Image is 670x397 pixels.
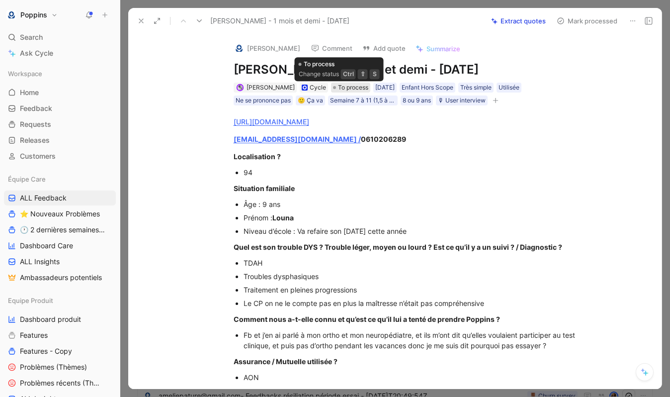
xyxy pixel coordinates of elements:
[236,96,291,105] div: Ne se prononce pas
[4,172,116,285] div: Équipe CareALL Feedback⭐ Nouveaux Problèmes🕐 2 dernières semaines - OccurencesDashboard CareALL I...
[234,135,361,143] a: [EMAIL_ADDRESS][DOMAIN_NAME] /
[20,273,102,283] span: Ambassadeurs potentiels
[411,42,465,56] button: Summarize
[237,85,243,90] img: avatar
[8,174,46,184] span: Équipe Care
[4,46,116,61] a: Ask Cycle
[244,298,578,308] div: Le CP on ne le compte pas en plus la maîtresse n’était pas compréhensive
[4,133,116,148] a: Releases
[272,213,294,222] span: Louna
[330,96,396,105] div: Semaine 7 à 11 (1,5 à 3 mois)
[487,14,550,28] button: Extract quotes
[20,88,39,98] span: Home
[4,66,116,81] div: Workspace
[361,135,406,143] span: 0610206289
[20,47,53,59] span: Ask Cycle
[4,85,116,100] a: Home
[20,330,48,340] span: Features
[402,83,453,93] div: Enfant Hors Scope
[460,83,492,93] div: Très simple
[234,62,578,78] h1: [PERSON_NAME] - 1 mois et demi - [DATE]
[4,312,116,327] a: Dashboard produit
[375,83,395,93] div: [DATE]
[8,296,53,305] span: Equipe Produit
[247,84,295,91] span: [PERSON_NAME]
[4,191,116,205] a: ALL Feedback
[4,30,116,45] div: Search
[20,362,87,372] span: Problèmes (Thèmes)
[499,83,519,93] div: Utilisée
[234,357,337,366] strong: Assurance / Mutuelle utilisée ?
[230,41,305,56] button: logo[PERSON_NAME]
[338,83,368,93] span: To process
[4,206,116,221] a: ⭐ Nouveaux Problèmes
[234,315,500,323] strong: Comment nous a-t-elle connu et qu’est ce qu’il lui a tenté de prendre Poppins ?
[210,15,349,27] span: [PERSON_NAME] - 1 mois et demi - [DATE]
[4,293,116,308] div: Equipe Produit
[234,152,281,161] strong: Localisation ?
[234,43,244,53] img: logo
[244,212,578,223] div: Prénom :
[8,69,42,79] span: Workspace
[20,257,60,267] span: ALL Insights
[4,238,116,253] a: Dashboard Care
[20,103,52,113] span: Feedback
[20,31,43,43] span: Search
[20,225,105,235] span: 🕐 2 dernières semaines - Occurences
[244,285,578,295] div: Traitement en pleines progressions
[20,135,50,145] span: Releases
[244,226,578,236] div: Niveau d’école : Va refaire son [DATE] cette année
[426,44,460,53] span: Summarize
[20,193,67,203] span: ALL Feedback
[20,209,100,219] span: ⭐ Nouveaux Problèmes
[307,41,357,55] button: Comment
[331,83,370,93] div: To process
[298,96,323,105] div: 🙂 Ça va
[20,151,56,161] span: Customers
[20,378,103,388] span: Problèmes récents (Thèmes)
[4,172,116,187] div: Équipe Care
[4,149,116,164] a: Customers
[4,360,116,375] a: Problèmes (Thèmes)
[438,96,486,105] div: 🎙 User interview
[552,14,622,28] button: Mark processed
[4,344,116,359] a: Features - Copy
[244,271,578,282] div: Troubles dysphasiques
[234,117,309,126] a: [URL][DOMAIN_NAME]
[20,241,73,251] span: Dashboard Care
[244,258,578,268] div: TDAH
[4,117,116,132] a: Requests
[4,8,60,22] button: PoppinsPoppins
[310,83,326,93] div: Cycle
[6,10,16,20] img: Poppins
[4,254,116,269] a: ALL Insights
[244,199,578,209] div: Âge : 9 ans
[244,330,578,351] div: Fb et j’en ai parlé à mon ortho et mon neuropédiatre, et ils m’ont dit qu’elles voulaient partici...
[20,10,47,19] h1: Poppins
[403,96,431,105] div: 8 ou 9 ans
[234,243,562,251] strong: Quel est son trouble DYS ? Trouble léger, moyen ou lourd ? Est ce qu’il y a un suivi ? / Diagnost...
[20,119,51,129] span: Requests
[358,41,410,55] button: Add quote
[244,372,578,383] div: AON
[244,167,578,178] div: 94
[20,346,72,356] span: Features - Copy
[4,376,116,391] a: Problèmes récents (Thèmes)
[20,314,81,324] span: Dashboard produit
[4,328,116,343] a: Features
[4,101,116,116] a: Feedback
[234,184,295,193] strong: Situation familiale
[4,270,116,285] a: Ambassadeurs potentiels
[4,222,116,237] a: 🕐 2 dernières semaines - Occurences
